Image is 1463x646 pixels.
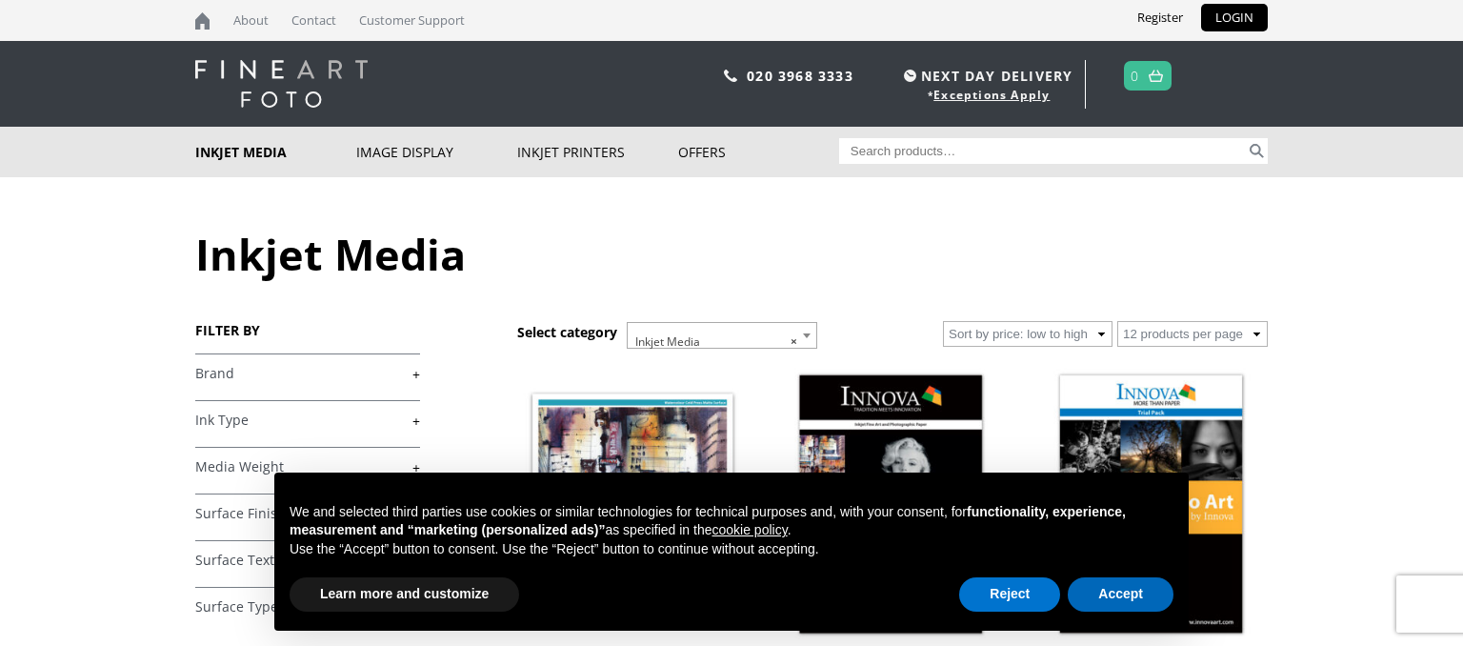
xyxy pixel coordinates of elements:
a: + [195,412,420,430]
h4: Surface Type [195,587,420,625]
img: logo-white.svg [195,60,368,108]
select: Shop order [943,321,1112,347]
button: Search [1246,138,1268,164]
h1: Inkjet Media [195,225,1268,283]
img: time.svg [904,70,916,82]
span: NEXT DAY DELIVERY [899,65,1072,87]
a: Register [1123,4,1197,31]
a: + [195,505,420,523]
a: + [195,598,420,616]
h3: FILTER BY [195,321,420,339]
p: Use the “Accept” button to consent. Use the “Reject” button to continue without accepting. [290,540,1173,559]
a: Offers [678,127,839,177]
div: Notice [259,457,1204,646]
a: Inkjet Media [195,127,356,177]
button: Accept [1068,577,1173,612]
strong: functionality, experience, measurement and “marketing (personalized ads)” [290,504,1126,538]
button: Learn more and customize [290,577,519,612]
img: basket.svg [1149,70,1163,82]
h4: Brand [195,353,420,392]
span: Inkjet Media [628,323,816,361]
a: + [195,365,420,383]
a: cookie policy [712,522,788,537]
span: × [791,329,797,355]
a: Inkjet Printers [517,127,678,177]
img: phone.svg [724,70,737,82]
button: Reject [959,577,1060,612]
a: + [195,458,420,476]
a: LOGIN [1201,4,1268,31]
h4: Ink Type [195,400,420,438]
p: We and selected third parties use cookies or similar technologies for technical purposes and, wit... [290,503,1173,540]
a: + [195,552,420,570]
a: 0 [1131,62,1139,90]
span: Inkjet Media [627,322,817,349]
h4: Surface Texture [195,540,420,578]
input: Search products… [839,138,1247,164]
h4: Surface Finish [195,494,420,532]
h4: Media Weight [195,447,420,485]
h3: Select category [517,323,617,341]
a: Exceptions Apply [933,87,1050,103]
a: Image Display [356,127,517,177]
a: 020 3968 3333 [747,67,853,85]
